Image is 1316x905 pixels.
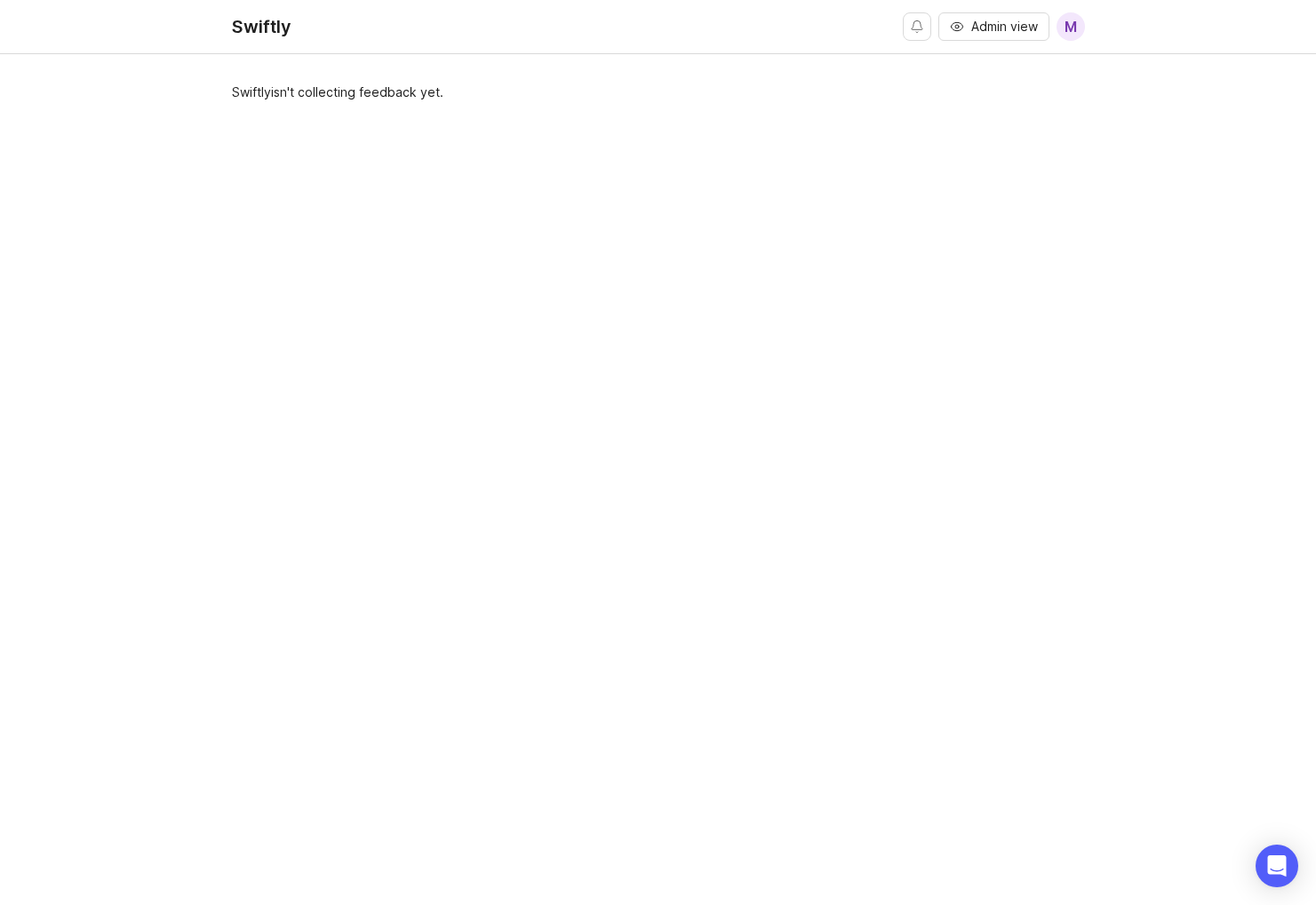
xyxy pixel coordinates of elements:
[232,83,1085,896] div: Swiftly isn't collecting feedback yet.
[938,12,1049,41] button: Admin view
[232,18,291,36] div: Swiftly
[1256,845,1298,887] div: Open Intercom Messenger
[1057,12,1085,41] button: M
[1065,16,1077,37] span: M
[971,18,1038,36] span: Admin view
[903,12,931,41] button: Notifications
